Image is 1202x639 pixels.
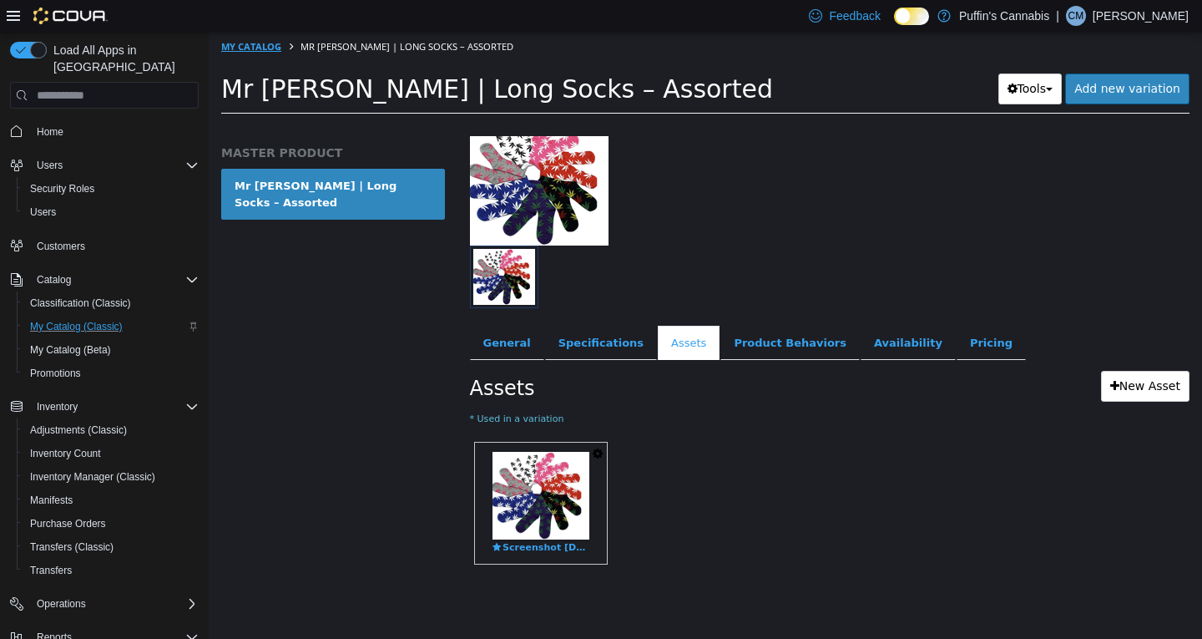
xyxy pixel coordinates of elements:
[17,465,205,489] button: Inventory Manager (Classic)
[30,297,131,310] span: Classification (Classic)
[33,8,108,24] img: Cova
[959,6,1049,26] p: Puffin's Cannabis
[3,395,205,418] button: Inventory
[30,120,199,141] span: Home
[30,594,199,614] span: Operations
[23,490,199,510] span: Manifests
[652,294,747,329] a: Availability
[17,292,205,315] button: Classification (Classic)
[23,202,199,222] span: Users
[3,234,205,258] button: Customers
[30,155,69,175] button: Users
[892,339,981,370] a: New Asset
[3,268,205,292] button: Catalog
[790,42,854,73] button: Tools
[13,137,236,188] a: Mr [PERSON_NAME] | Long Socks – Assorted
[17,177,205,200] button: Security Roles
[30,397,199,417] span: Inventory
[3,592,205,616] button: Operations
[23,317,199,337] span: My Catalog (Classic)
[266,411,398,532] a: Screenshot 2025-09-11 112029.jpgScreenshot [DATE] 112029.jpg
[894,8,929,25] input: Dark Mode
[37,273,71,287] span: Catalog
[1066,6,1086,26] div: Curtis Muir
[23,317,129,337] a: My Catalog (Classic)
[23,340,199,360] span: My Catalog (Beta)
[23,444,108,464] a: Inventory Count
[829,8,880,24] span: Feedback
[23,340,118,360] a: My Catalog (Beta)
[23,490,79,510] a: Manifests
[261,381,982,395] small: * Used in a variation
[23,560,78,581] a: Transfers
[1093,6,1189,26] p: [PERSON_NAME]
[37,597,86,611] span: Operations
[92,8,305,21] span: Mr [PERSON_NAME] | Long Socks – Assorted
[30,367,81,380] span: Promotions
[23,560,199,581] span: Transfers
[37,400,78,413] span: Inventory
[17,338,205,362] button: My Catalog (Beta)
[17,315,205,338] button: My Catalog (Classic)
[30,494,73,507] span: Manifests
[30,320,123,333] span: My Catalog (Classic)
[30,594,93,614] button: Operations
[23,514,199,534] span: Purchase Orders
[13,43,564,72] span: Mr [PERSON_NAME] | Long Socks – Assorted
[284,510,381,524] span: Screenshot [DATE] 112029.jpg
[3,154,205,177] button: Users
[449,294,511,329] a: Assets
[23,179,101,199] a: Security Roles
[23,514,113,534] a: Purchase Orders
[23,467,162,487] a: Inventory Manager (Classic)
[17,418,205,442] button: Adjustments (Classic)
[23,363,199,383] span: Promotions
[3,119,205,143] button: Home
[23,293,199,313] span: Classification (Classic)
[17,442,205,465] button: Inventory Count
[23,202,63,222] a: Users
[1056,6,1059,26] p: |
[30,205,56,219] span: Users
[17,512,205,535] button: Purchase Orders
[23,179,199,199] span: Security Roles
[37,159,63,172] span: Users
[261,294,336,329] a: General
[23,537,199,557] span: Transfers (Classic)
[23,420,134,440] a: Adjustments (Classic)
[1068,6,1084,26] span: CM
[37,240,85,253] span: Customers
[17,200,205,224] button: Users
[512,294,651,329] a: Product Behaviors
[37,125,63,139] span: Home
[748,294,817,329] a: Pricing
[23,420,199,440] span: Adjustments (Classic)
[23,363,88,383] a: Promotions
[30,155,199,175] span: Users
[894,25,895,26] span: Dark Mode
[336,294,448,329] a: Specifications
[30,343,111,357] span: My Catalog (Beta)
[30,540,114,554] span: Transfers (Classic)
[17,362,205,385] button: Promotions
[13,8,73,21] a: My Catalog
[30,564,72,577] span: Transfers
[17,489,205,512] button: Manifests
[23,444,199,464] span: Inventory Count
[30,270,78,290] button: Catalog
[17,535,205,559] button: Transfers (Classic)
[284,420,381,508] img: Screenshot 2025-09-11 112029.jpg
[30,122,70,142] a: Home
[30,447,101,460] span: Inventory Count
[13,114,236,129] h5: MASTER PRODUCT
[30,236,92,256] a: Customers
[30,397,84,417] button: Inventory
[47,42,199,75] span: Load All Apps in [GEOGRAPHIC_DATA]
[30,517,106,530] span: Purchase Orders
[261,89,400,214] img: 150
[17,559,205,582] button: Transfers
[30,182,94,195] span: Security Roles
[30,470,155,484] span: Inventory Manager (Classic)
[30,423,127,437] span: Adjustments (Classic)
[30,270,199,290] span: Catalog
